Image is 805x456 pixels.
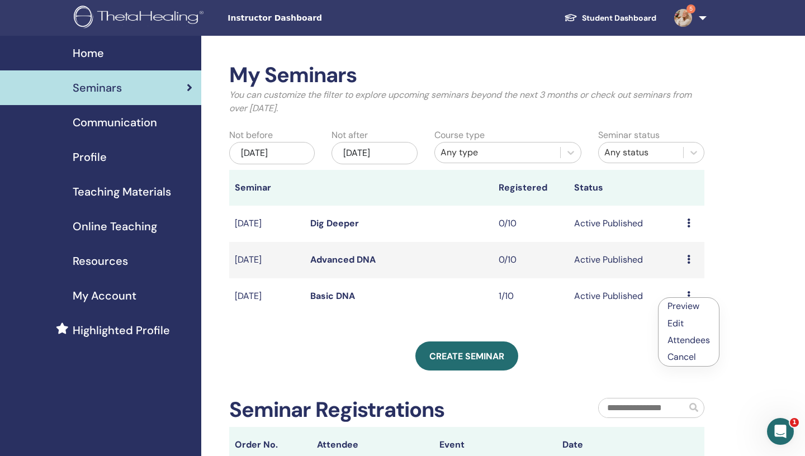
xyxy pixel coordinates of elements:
[429,350,504,362] span: Create seminar
[604,146,678,159] div: Any status
[564,13,577,22] img: graduation-cap-white.svg
[73,253,128,269] span: Resources
[310,217,359,229] a: Dig Deeper
[667,334,710,346] a: Attendees
[310,290,355,302] a: Basic DNA
[569,242,681,278] td: Active Published
[493,278,569,315] td: 1/10
[229,242,305,278] td: [DATE]
[228,12,395,24] span: Instructor Dashboard
[229,142,315,164] div: [DATE]
[667,350,710,364] p: Cancel
[674,9,692,27] img: default.jpg
[73,183,171,200] span: Teaching Materials
[229,206,305,242] td: [DATE]
[555,8,665,28] a: Student Dashboard
[229,170,305,206] th: Seminar
[493,242,569,278] td: 0/10
[767,418,794,445] iframe: Intercom live chat
[667,317,684,329] a: Edit
[229,397,444,423] h2: Seminar Registrations
[229,129,273,142] label: Not before
[229,278,305,315] td: [DATE]
[415,341,518,370] a: Create seminar
[74,6,207,31] img: logo.png
[310,254,376,265] a: Advanced DNA
[790,418,799,427] span: 1
[73,114,157,131] span: Communication
[332,142,417,164] div: [DATE]
[73,287,136,304] span: My Account
[667,300,699,312] a: Preview
[493,206,569,242] td: 0/10
[229,88,704,115] p: You can customize the filter to explore upcoming seminars beyond the next 3 months or check out s...
[686,4,695,13] span: 5
[569,170,681,206] th: Status
[434,129,485,142] label: Course type
[229,63,704,88] h2: My Seminars
[73,79,122,96] span: Seminars
[73,149,107,165] span: Profile
[73,218,157,235] span: Online Teaching
[569,206,681,242] td: Active Published
[441,146,555,159] div: Any type
[598,129,660,142] label: Seminar status
[73,322,170,339] span: Highlighted Profile
[73,45,104,61] span: Home
[569,278,681,315] td: Active Published
[332,129,368,142] label: Not after
[493,170,569,206] th: Registered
